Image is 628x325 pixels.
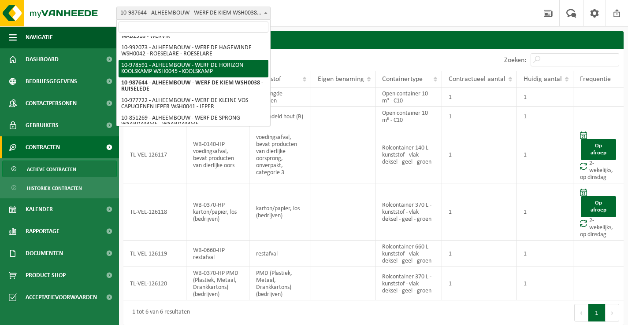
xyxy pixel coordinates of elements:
td: Open container 10 m³ - C10 [375,88,442,107]
span: Contactpersonen [26,92,77,114]
td: Open container 10 m³ - C10 [375,107,442,126]
button: Next [606,304,619,321]
span: Frequentie [580,76,611,83]
td: WB-0660-HP restafval [186,241,249,267]
span: Bedrijfsgegevens [26,70,77,92]
td: 2-wekelijks, op dinsdag [573,183,624,241]
td: WB-0140-HP voedingsafval, bevat producten van dierlijke oors [186,126,249,183]
span: 10-987644 - ALHEEMBOUW - WERF DE KIEM WSH0038 - RUISELEDE [117,7,270,19]
td: TL-VEL-126117 [123,126,186,183]
label: Zoeken: [504,57,526,64]
button: Previous [574,304,588,321]
li: 10-977722 - ALHEEMBOUW - WERF DE KLEINE VOS CAPUCIENEN IEPER WSH0041 - IEPER [119,95,268,113]
div: 1 tot 6 van 6 resultaten [128,305,190,321]
td: Rolcontainer 660 L - kunststof - vlak deksel - geel - groen [375,241,442,267]
span: Documenten [26,242,63,264]
h2: Contracten [123,31,624,48]
td: Rolcontainer 370 L - kunststof - vlak deksel - geel - groen [375,183,442,241]
td: 1 [517,267,573,300]
li: 10-851269 - ALHEEMBOUW - WERF DE SPRONG WAARDAMME - WAARDAMME [119,113,268,130]
td: 1 [442,241,517,267]
a: Op afroep [581,139,616,160]
td: 2-wekelijks, op dinsdag [573,126,624,183]
td: 1 [442,183,517,241]
td: restafval [249,241,311,267]
a: Historiek contracten [2,179,117,196]
span: Contractueel aantal [449,76,505,83]
span: Navigatie [26,26,53,48]
td: WB-0370-HP PMD (Plastiek, Metaal, Drankkartons) (bedrijven) [186,267,249,300]
span: Containertype [382,76,423,83]
td: karton/papier, los (bedrijven) [249,183,311,241]
a: Actieve contracten [2,161,117,177]
td: 1 [442,107,517,126]
li: 10-978591 - ALHEEMBOUW - WERF DE HORIZON KOOLSKAMP WSH0045 - KOOLSKAMP [119,60,268,77]
td: TL-VEL-126119 [123,241,186,267]
a: Op afroep [581,196,616,217]
td: 1 [442,126,517,183]
span: Actieve contracten [27,161,76,178]
span: Dashboard [26,48,59,70]
td: 1 [442,88,517,107]
button: 1 [588,304,606,321]
span: Huidig aantal [524,76,562,83]
td: gemengde metalen [249,88,311,107]
td: Rolcontainer 140 L - kunststof - vlak deksel - geel - groen [375,126,442,183]
span: Rapportage [26,220,59,242]
td: TL-VEL-126120 [123,267,186,300]
span: Product Shop [26,264,66,286]
td: Rolcontainer 370 L - kunststof - vlak deksel - geel - groen [375,267,442,300]
li: 10-987644 - ALHEEMBOUW - WERF DE KIEM WSH0038 - RUISELEDE [119,77,268,95]
td: voedingsafval, bevat producten van dierlijke oorsprong, onverpakt, categorie 3 [249,126,311,183]
span: Gebruikers [26,114,59,136]
td: 1 [517,126,573,183]
td: 1 [517,241,573,267]
td: 1 [517,183,573,241]
td: 1 [517,107,573,126]
td: PMD (Plastiek, Metaal, Drankkartons) (bedrijven) [249,267,311,300]
td: 1 [442,267,517,300]
span: Eigen benaming [318,76,364,83]
span: Kalender [26,198,53,220]
li: 10-992073 - ALHEEMBOUW - WERF DE HAGEWINDE WSH0042 - ROESELARE - ROESELARE [119,42,268,60]
td: WB-0370-HP karton/papier, los (bedrijven) [186,183,249,241]
td: behandeld hout (B) [249,107,311,126]
span: Historiek contracten [27,180,82,197]
span: 10-987644 - ALHEEMBOUW - WERF DE KIEM WSH0038 - RUISELEDE [116,7,271,20]
td: TL-VEL-126118 [123,183,186,241]
td: 1 [517,88,573,107]
span: Contracten [26,136,60,158]
span: Acceptatievoorwaarden [26,286,97,308]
